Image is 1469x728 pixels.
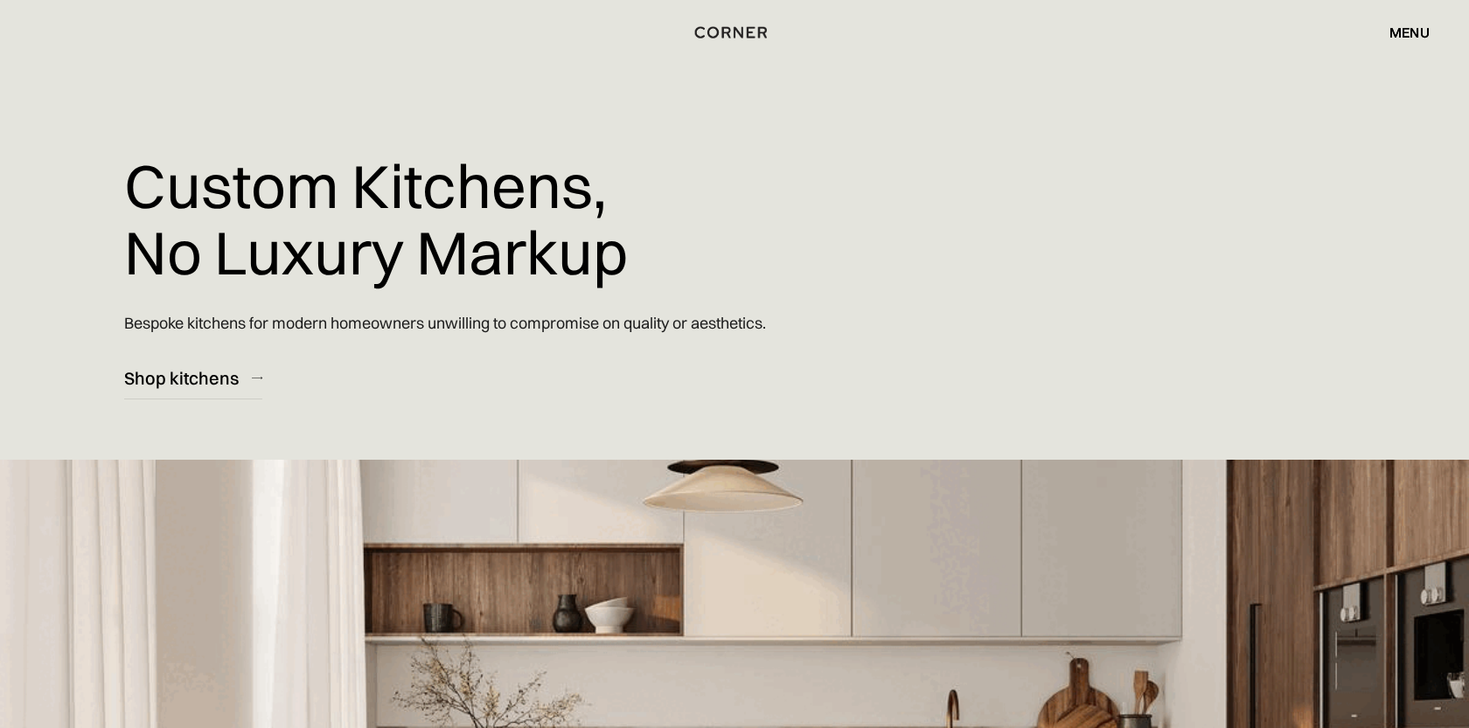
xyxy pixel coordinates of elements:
div: Shop kitchens [124,366,239,390]
div: menu [1389,25,1430,39]
div: menu [1372,17,1430,47]
a: Shop kitchens [124,357,262,399]
p: Bespoke kitchens for modern homeowners unwilling to compromise on quality or aesthetics. [124,298,766,348]
a: home [680,21,790,44]
h1: Custom Kitchens, No Luxury Markup [124,140,628,298]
